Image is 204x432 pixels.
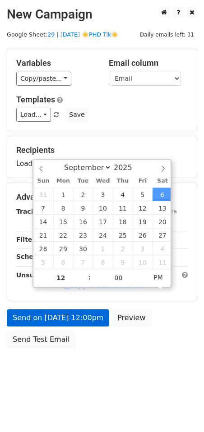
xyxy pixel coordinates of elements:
[137,31,197,38] a: Daily emails left: 31
[73,201,93,215] span: September 9, 2025
[93,188,113,201] span: September 3, 2025
[153,228,172,242] span: September 27, 2025
[93,228,113,242] span: September 24, 2025
[73,215,93,228] span: September 16, 2025
[133,215,153,228] span: September 19, 2025
[93,215,113,228] span: September 17, 2025
[133,201,153,215] span: September 12, 2025
[53,255,73,269] span: October 6, 2025
[53,215,73,228] span: September 15, 2025
[73,228,93,242] span: September 23, 2025
[16,271,60,279] strong: Unsubscribe
[73,255,93,269] span: October 7, 2025
[33,201,53,215] span: September 7, 2025
[16,72,71,86] a: Copy/paste...
[53,228,73,242] span: September 22, 2025
[33,215,53,228] span: September 14, 2025
[137,30,197,40] span: Daily emails left: 31
[113,255,133,269] span: October 9, 2025
[159,389,204,432] iframe: Chat Widget
[113,242,133,255] span: October 2, 2025
[16,145,188,169] div: Loading...
[93,255,113,269] span: October 8, 2025
[7,331,75,348] a: Send Test Email
[53,178,73,184] span: Mon
[7,31,118,38] small: Google Sheet:
[16,236,39,243] strong: Filters
[73,242,93,255] span: September 30, 2025
[16,108,51,122] a: Load...
[53,242,73,255] span: September 29, 2025
[65,108,88,122] button: Save
[153,242,172,255] span: October 4, 2025
[73,188,93,201] span: September 2, 2025
[133,178,153,184] span: Fri
[16,145,188,155] h5: Recipients
[88,268,91,286] span: :
[93,178,113,184] span: Wed
[133,228,153,242] span: September 26, 2025
[7,7,197,22] h2: New Campaign
[16,192,188,202] h5: Advanced
[16,95,55,104] a: Templates
[73,178,93,184] span: Tue
[63,282,144,290] a: Copy unsubscribe link
[91,269,146,287] input: Minute
[153,188,172,201] span: September 6, 2025
[153,255,172,269] span: October 11, 2025
[153,201,172,215] span: September 13, 2025
[146,268,171,286] span: Click to toggle
[113,178,133,184] span: Thu
[7,309,109,326] a: Send on [DATE] 12:00pm
[33,178,53,184] span: Sun
[33,228,53,242] span: September 21, 2025
[16,253,49,260] strong: Schedule
[16,208,46,215] strong: Tracking
[111,309,151,326] a: Preview
[153,178,172,184] span: Sat
[53,188,73,201] span: September 1, 2025
[141,207,176,216] label: UTM Codes
[109,58,188,68] h5: Email column
[153,215,172,228] span: September 20, 2025
[111,163,144,172] input: Year
[93,242,113,255] span: October 1, 2025
[33,255,53,269] span: October 5, 2025
[47,31,118,38] a: 29 | [DATE] ☀️PHD Tik☀️
[16,58,95,68] h5: Variables
[113,188,133,201] span: September 4, 2025
[93,201,113,215] span: September 10, 2025
[33,242,53,255] span: September 28, 2025
[113,215,133,228] span: September 18, 2025
[133,255,153,269] span: October 10, 2025
[113,228,133,242] span: September 25, 2025
[33,188,53,201] span: August 31, 2025
[33,269,88,287] input: Hour
[133,242,153,255] span: October 3, 2025
[113,201,133,215] span: September 11, 2025
[133,188,153,201] span: September 5, 2025
[53,201,73,215] span: September 8, 2025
